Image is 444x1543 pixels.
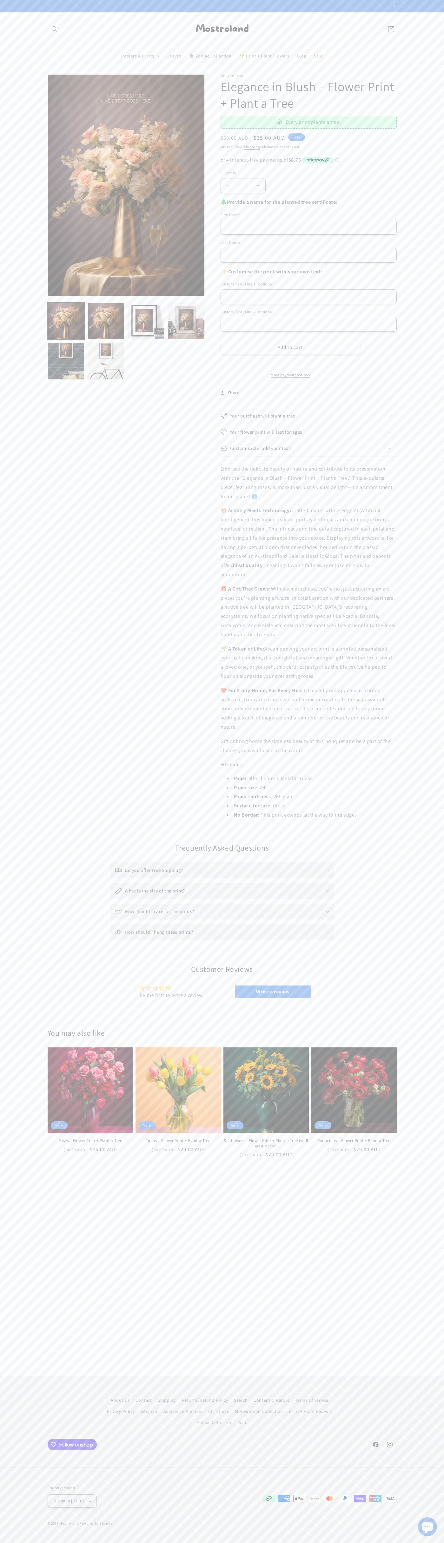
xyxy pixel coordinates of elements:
li: : A4 [227,783,397,792]
a: 🔮 Zodiac Collection [185,49,235,63]
button: Load image 5 in gallery view [48,343,84,379]
h4: Attributes [221,761,397,768]
span: $35.00 AUD [254,133,285,142]
a: Mostroland [59,1521,79,1526]
div: Be the first to write a review [140,992,203,999]
strong: ✨ Customise the print with your own text: [221,268,323,275]
div: Tax included. calculated at checkout. [221,144,397,150]
h3: How should I hang these prints? [125,929,193,935]
h2: Country/region [48,1485,97,1491]
a: Roses – Flower Print + Plant a Tree [48,1138,133,1144]
span: Canvas [167,53,181,59]
a: Returns/Refund Policy [182,1395,228,1406]
a: More payment options [221,372,360,378]
button: Load image 3 in gallery view [128,303,164,339]
p: Accompanying your art print is a printed personalised certificate, making it a thoughtful and mea... [221,645,397,681]
a: Ranuculus – Flower Print + Plant a Tree [311,1138,397,1144]
a: Shipping [158,1395,176,1406]
h2: Your purchase will plant a tree [230,413,295,419]
summary: Posters & Prints [117,49,163,63]
a: Write a review [235,985,311,998]
strong: ❤️ For Every Home, For Every Heart: [221,687,307,694]
h2: Frequently Asked Questions [110,843,334,853]
strong: Paper thickness [234,793,271,800]
a: About Us [111,1396,130,1406]
p: 🌲 [221,198,397,207]
button: Australia | AUD $ [48,1494,97,1508]
a: Sitemap [141,1406,157,1417]
h3: How should I care for the prints? [125,908,194,915]
a: Search [234,1395,248,1406]
div: Every print plants a tree. [221,116,397,129]
summary: How should I care for the prints? [110,904,334,919]
span: Sale [314,53,322,59]
a: Zodiac Collection [196,1417,233,1428]
summary: Your flower print will last for ages [221,424,397,440]
a: Terms of Service [295,1395,328,1406]
span: Blog [297,53,306,59]
a: Sunflowers – Flower Print + Plant a Tree (wall art & decor) [223,1138,309,1149]
a: Sale [310,49,326,63]
span: 🌱 Print + Plant Flowers [239,53,289,59]
a: Print + Plant Flowers [289,1406,333,1417]
strong: 🎁 A Gift That Grows: [221,585,271,592]
span: Posters & Prints [121,53,154,59]
summary: Share [221,386,240,400]
p: Crafted using cutting-edge AI (Artificial Intelligence), this hyper-realistic portrayal of roses ... [221,506,397,579]
summary: Customisable (add your text) [221,440,397,456]
strong: Surface texture [234,802,270,809]
a: Powered by Shopify [80,1521,112,1526]
summary: Do you offer Free Shipping? [110,862,334,878]
a: Privacy Policy [107,1406,135,1417]
a: Contact [136,1395,152,1406]
summary: Search [48,22,62,36]
span: Sale [288,133,305,141]
h3: What is the size of the print? [125,888,185,894]
a: Sale [239,1417,247,1428]
a: Mostroland [183,12,261,46]
label: Quantity [221,170,360,176]
a: Content Creators [254,1395,289,1406]
span: 🔮 Zodiac Collection [189,53,232,59]
p: With each purchase, you’re not just acquiring an art piece; you’re planting a future. In collabor... [221,584,397,639]
a: Motivational Collection [235,1406,283,1417]
button: Load image 4 in gallery view [168,303,204,339]
h2: Your flower print will last for ages [230,429,302,435]
a: Australian Animals [163,1406,202,1417]
div: Average rating is 0.00 stars [140,985,203,992]
strong: Paper size [234,784,257,791]
p: Gift or bring home the timeless beauty of this bouquet and be a part of the change you wish to se... [221,737,397,755]
summary: Your purchase will plant a tree [221,408,397,424]
a: Canvas [163,49,185,63]
li: : Gloss [227,801,397,811]
a: Christmas [208,1406,229,1417]
li: : This print extends all the way to the edges [227,811,397,820]
strong: Paper [234,775,247,782]
a: 🌱 Print + Plant Flowers [235,49,293,63]
img: Mostroland [186,15,259,43]
span: Australia | AUD $ [54,1498,84,1504]
strong: Provide a name for the planted tree certificate: [227,199,338,205]
strong: 🌱 A Token of Life: [221,645,265,652]
h3: Do you offer Free Shipping? [125,867,183,873]
a: Shipping [244,144,260,149]
button: Add to cart [221,340,360,355]
p: Embrace the delicate beauty of nature and contribute to its preservation with the "Elegance in Bl... [221,464,397,501]
label: Last Name [221,239,397,246]
label: Custom Text, Line 1 (optional) [221,281,397,287]
li: : 260 gsm [227,792,397,801]
button: Load image 6 in gallery view [88,343,124,379]
label: Custom Text, Line 2 (optional) [221,309,397,315]
button: Load image 2 in gallery view [88,303,124,339]
li: : Ilford Galerie Metallic Gloss [227,774,397,783]
p: Mostroland [221,74,397,78]
h2: Customer Reviews [53,964,392,975]
button: Load image 1 in gallery view [48,303,84,339]
h2: You may also like [48,1028,397,1038]
strong: 🎨 Artistry Meets Technology: [221,507,292,514]
summary: How should I hang these prints? [110,924,334,940]
small: © 2025, [48,1521,79,1526]
a: Blog [293,49,310,63]
h2: Customisable (add your text) [230,445,292,451]
strong: Archival quality [225,562,263,569]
